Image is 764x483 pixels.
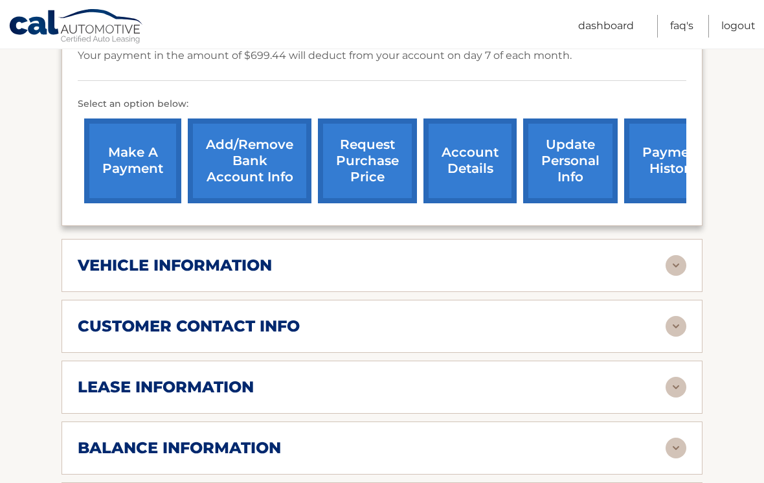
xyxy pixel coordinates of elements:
[8,8,144,46] a: Cal Automotive
[666,255,686,276] img: accordion-rest.svg
[78,96,686,112] p: Select an option below:
[624,118,721,203] a: payment history
[666,377,686,398] img: accordion-rest.svg
[670,15,693,38] a: FAQ's
[578,15,634,38] a: Dashboard
[721,15,756,38] a: Logout
[523,118,618,203] a: update personal info
[78,317,300,336] h2: customer contact info
[78,47,572,65] p: Your payment in the amount of $699.44 will deduct from your account on day 7 of each month.
[188,118,311,203] a: Add/Remove bank account info
[423,118,517,203] a: account details
[318,118,417,203] a: request purchase price
[78,438,281,458] h2: balance information
[78,256,272,275] h2: vehicle information
[666,316,686,337] img: accordion-rest.svg
[78,377,254,397] h2: lease information
[84,118,181,203] a: make a payment
[666,438,686,458] img: accordion-rest.svg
